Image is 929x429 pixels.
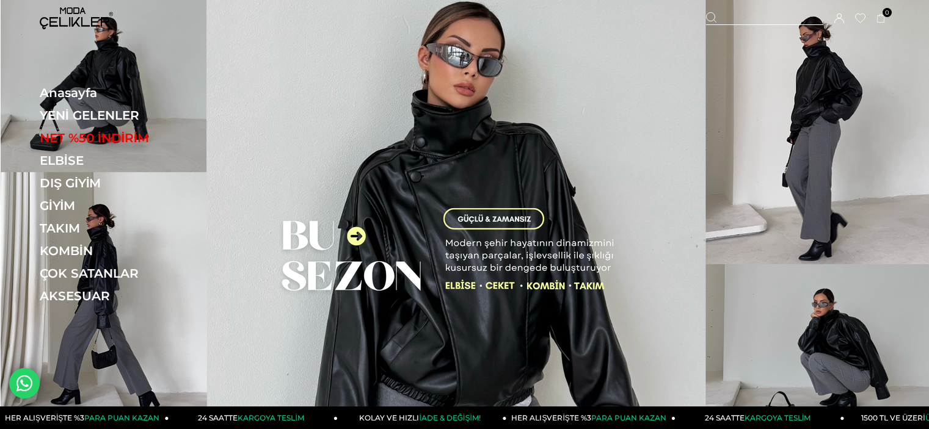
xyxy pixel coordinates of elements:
[40,176,208,190] a: DIŞ GİYİM
[40,85,208,100] a: Anasayfa
[419,413,480,422] span: İADE & DEĞİŞİM!
[591,413,666,422] span: PARA PUAN KAZAN
[40,266,208,281] a: ÇOK SATANLAR
[745,413,811,422] span: KARGOYA TESLİM
[169,406,338,429] a: 24 SAATTEKARGOYA TESLİM
[40,108,208,123] a: YENİ GELENLER
[40,198,208,213] a: GİYİM
[507,406,676,429] a: HER ALIŞVERİŞTE %3PARA PUAN KAZAN
[40,221,208,236] a: TAKIM
[40,7,113,29] img: logo
[876,14,886,23] a: 0
[238,413,304,422] span: KARGOYA TESLİM
[676,406,845,429] a: 24 SAATTEKARGOYA TESLİM
[40,289,208,303] a: AKSESUAR
[883,8,892,17] span: 0
[40,131,208,145] a: NET %50 İNDİRİM
[84,413,159,422] span: PARA PUAN KAZAN
[40,153,208,168] a: ELBİSE
[338,406,507,429] a: KOLAY VE HIZLIİADE & DEĞİŞİM!
[40,243,208,258] a: KOMBİN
